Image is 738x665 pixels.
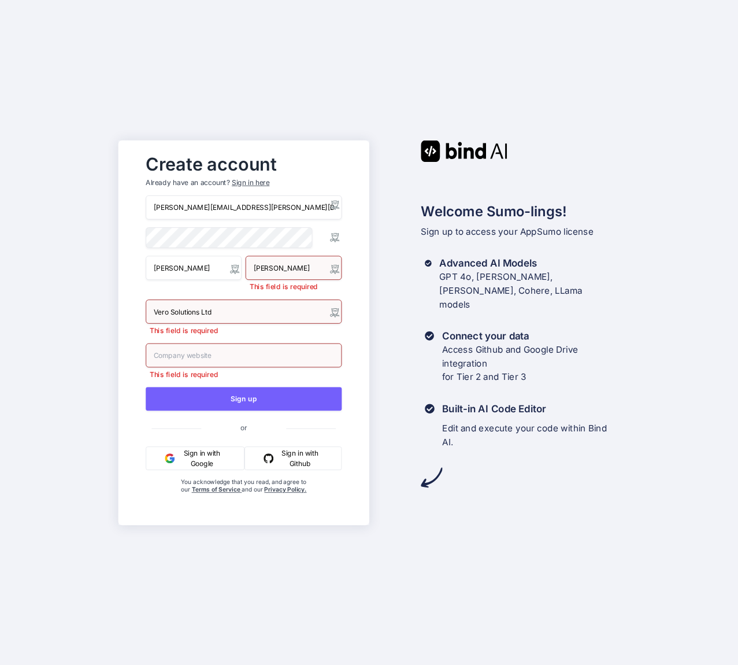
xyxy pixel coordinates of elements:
p: GPT 4o, [PERSON_NAME], [PERSON_NAME], Cohere, LLama models [439,270,620,311]
img: arrow [421,467,442,488]
p: Already have an account? [146,178,342,187]
input: Last Name [246,256,342,280]
div: You acknowledge that you read, and agree to our and our [178,478,309,517]
img: Bind AI logo [421,140,507,161]
input: First Name [146,256,242,280]
h3: Built-in AI Code Editor [442,402,620,416]
p: This field is required [246,282,342,291]
p: Sign up to access your AppSumo license [421,225,620,239]
p: This field is required [146,326,342,335]
button: Sign in with Github [244,446,342,470]
input: Your company name [146,299,342,323]
p: Access Github and Google Drive integration for Tier 2 and Tier 3 [442,343,620,384]
h3: Connect your data [442,329,620,343]
h2: Create account [146,156,342,172]
input: Email [146,195,342,220]
h3: Advanced AI Models [439,256,620,270]
h2: Welcome Sumo-lings! [421,201,620,222]
p: This field is required [146,369,342,379]
a: Terms of Service [191,486,242,493]
div: Sign in here [232,178,269,187]
span: or [201,415,286,439]
input: Company website [146,343,342,367]
button: Sign in with Google [146,446,244,470]
button: Sign up [146,387,342,411]
img: github [264,453,273,463]
img: google [165,453,175,463]
p: Edit and execute your code within Bind AI. [442,422,620,449]
a: Privacy Policy. [264,486,306,493]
